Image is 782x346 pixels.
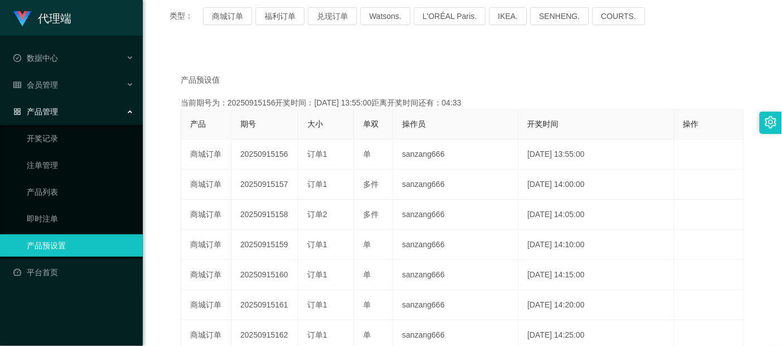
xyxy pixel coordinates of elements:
[360,7,411,25] button: Watsons.
[13,80,58,89] span: 会员管理
[181,200,231,230] td: 商城订单
[393,200,519,230] td: sanzang666
[519,290,674,320] td: [DATE] 14:20:00
[519,170,674,200] td: [DATE] 14:00:00
[13,13,71,22] a: 代理端
[203,7,252,25] button: 商城订单
[13,54,58,63] span: 数据中心
[38,1,71,36] h1: 代理端
[181,290,231,320] td: 商城订单
[519,260,674,290] td: [DATE] 14:15:00
[402,119,426,128] span: 操作员
[181,97,744,109] div: 当前期号为：20250915156开奖时间：[DATE] 13:55:00距离开奖时间还有：04:33
[13,108,21,116] i: 图标: appstore-o
[181,260,231,290] td: 商城订单
[255,7,305,25] button: 福利订单
[231,140,298,170] td: 20250915156
[231,170,298,200] td: 20250915157
[181,140,231,170] td: 商城订单
[393,170,519,200] td: sanzang666
[307,240,327,249] span: 订单1
[363,270,371,279] span: 单
[363,300,371,309] span: 单
[13,54,21,62] i: 图标: check-circle-o
[393,140,519,170] td: sanzang666
[363,330,371,339] span: 单
[592,7,645,25] button: COURTS.
[231,230,298,260] td: 20250915159
[231,290,298,320] td: 20250915161
[307,330,327,339] span: 订单1
[27,127,134,150] a: 开奖记录
[519,140,674,170] td: [DATE] 13:55:00
[393,290,519,320] td: sanzang666
[363,150,371,158] span: 单
[683,119,699,128] span: 操作
[190,119,206,128] span: 产品
[363,240,371,249] span: 单
[519,200,674,230] td: [DATE] 14:05:00
[170,7,203,25] span: 类型：
[363,180,379,189] span: 多件
[307,300,327,309] span: 订单1
[393,260,519,290] td: sanzang666
[307,150,327,158] span: 订单1
[489,7,527,25] button: IKEA.
[363,119,379,128] span: 单双
[307,270,327,279] span: 订单1
[765,116,777,128] i: 图标: setting
[27,154,134,176] a: 注单管理
[181,230,231,260] td: 商城订单
[530,7,589,25] button: SENHENG.
[240,119,256,128] span: 期号
[27,181,134,203] a: 产品列表
[307,119,323,128] span: 大小
[307,180,327,189] span: 订单1
[414,7,486,25] button: L'ORÉAL Paris.
[13,107,58,116] span: 产品管理
[231,200,298,230] td: 20250915158
[27,234,134,257] a: 产品预设置
[363,210,379,219] span: 多件
[393,230,519,260] td: sanzang666
[13,11,31,27] img: logo.9652507e.png
[528,119,559,128] span: 开奖时间
[307,210,327,219] span: 订单2
[13,261,134,283] a: 图标: dashboard平台首页
[181,170,231,200] td: 商城订单
[519,230,674,260] td: [DATE] 14:10:00
[13,81,21,89] i: 图标: table
[231,260,298,290] td: 20250915160
[181,74,220,86] span: 产品预设值
[308,7,357,25] button: 兑现订单
[27,208,134,230] a: 即时注单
